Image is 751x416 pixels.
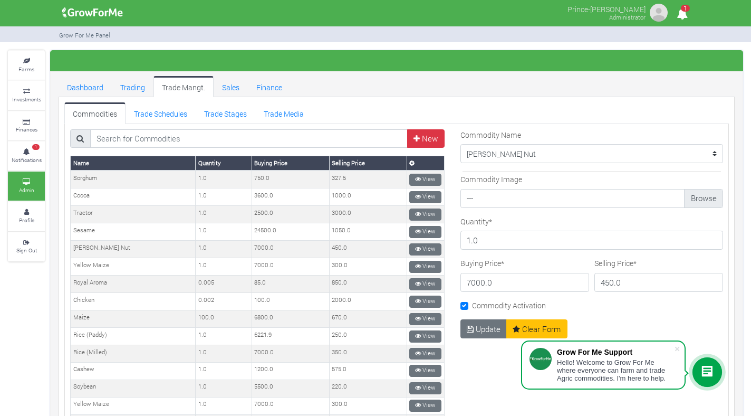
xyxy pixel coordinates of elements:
td: 575.0 [329,362,407,380]
label: Commodity Image [460,174,522,185]
a: Clear Form [506,319,567,338]
td: 1.0 [196,258,252,276]
a: View [409,261,441,273]
i: Notifications [672,2,692,26]
td: 2500.0 [252,206,329,223]
a: Trade Media [255,102,312,124]
td: 3600.0 [252,188,329,206]
td: Rice (Milled) [71,345,196,363]
td: 750.0 [252,171,329,188]
small: Grow For Me Panel [59,31,110,39]
td: Chicken [71,293,196,310]
button: Update [460,319,507,338]
a: Trade Schedules [126,102,196,124]
td: 327.5 [329,171,407,188]
td: [PERSON_NAME] Nut [71,241,196,258]
td: 1.0 [196,223,252,241]
a: View [409,209,441,221]
a: 1 Notifications [8,141,45,171]
td: 7000.0 [252,345,329,363]
td: 350.0 [329,345,407,363]
td: 5500.0 [252,380,329,397]
td: 1.0 [196,380,252,397]
a: View [409,348,441,360]
small: Sign Out [16,247,37,254]
a: Sales [214,76,248,97]
th: Name [71,156,196,171]
td: 0.005 [196,276,252,293]
td: 1200.0 [252,362,329,380]
td: 1.0 [196,241,252,258]
td: Sesame [71,223,196,241]
td: 220.0 [329,380,407,397]
a: New [407,129,445,148]
a: Profile [8,202,45,231]
td: Cashew [71,362,196,380]
div: Hello! Welcome to Grow For Me where everyone can farm and trade Agric commodities. I'm here to help. [557,358,674,382]
a: View [409,400,441,412]
small: Investments [12,96,41,103]
span: 1 [681,5,690,12]
small: Finances [16,126,37,133]
a: Admin [8,172,45,201]
td: 85.0 [252,276,329,293]
a: View [409,243,441,256]
th: Selling Price [329,156,407,171]
label: Commodity Name [460,129,521,140]
a: View [409,191,441,203]
small: Profile [19,216,34,224]
td: 6221.9 [252,328,329,345]
td: 1.0 [196,171,252,188]
td: Maize [71,310,196,328]
td: 3000.0 [329,206,407,223]
a: View [409,382,441,394]
td: 2000.0 [329,293,407,310]
small: Farms [18,65,34,73]
p: Prince-[PERSON_NAME] [567,2,646,15]
td: 100.0 [252,293,329,310]
td: 1.0 [196,206,252,223]
a: Finances [8,111,45,140]
small: Admin [19,186,34,194]
td: 100.0 [196,310,252,328]
a: View [409,365,441,377]
td: 250.0 [329,328,407,345]
td: 7000.0 [252,397,329,414]
a: View [409,330,441,343]
td: Royal Aroma [71,276,196,293]
label: Quantity [460,216,492,227]
label: Selling Price [594,258,637,269]
label: Commodity Activation [472,300,546,311]
td: Rice (Paddy) [71,328,196,345]
a: Commodities [64,102,126,124]
td: 1.0 [196,345,252,363]
td: 300.0 [329,397,407,414]
td: 1050.0 [329,223,407,241]
td: 0.002 [196,293,252,310]
td: Soybean [71,380,196,397]
a: Investments [8,81,45,110]
td: 6800.0 [252,310,329,328]
td: Cocoa [71,188,196,206]
a: Trading [112,76,153,97]
td: 1.0 [196,328,252,345]
a: Finance [248,76,291,97]
td: 1000.0 [329,188,407,206]
a: View [409,313,441,325]
span: 1 [32,144,40,150]
td: 24500.0 [252,223,329,241]
a: View [409,278,441,290]
input: Search for Commodities [90,129,408,148]
td: 1.0 [196,188,252,206]
label: --- [460,189,723,208]
td: 1.0 [196,362,252,380]
img: growforme image [59,2,127,23]
td: 450.0 [329,241,407,258]
td: 7000.0 [252,241,329,258]
td: Yellow Maize [71,397,196,414]
td: 7000.0 [252,258,329,276]
td: Sorghum [71,171,196,188]
a: 1 [672,10,692,20]
td: 670.0 [329,310,407,328]
td: Yellow Maize [71,258,196,276]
